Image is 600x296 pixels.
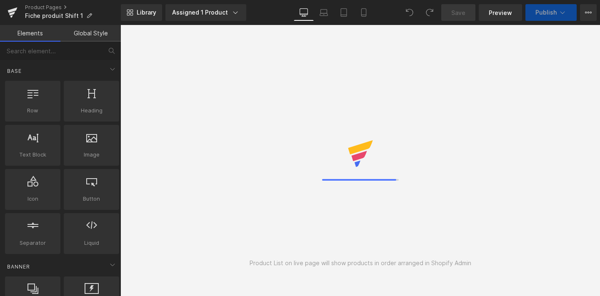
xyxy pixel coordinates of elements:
[7,239,58,247] span: Separator
[294,4,314,21] a: Desktop
[535,9,557,16] span: Publish
[7,106,58,115] span: Row
[66,194,117,203] span: Button
[421,4,438,21] button: Redo
[66,239,117,247] span: Liquid
[401,4,418,21] button: Undo
[60,25,121,42] a: Global Style
[7,150,58,159] span: Text Block
[25,4,121,11] a: Product Pages
[334,4,354,21] a: Tablet
[25,12,83,19] span: Fiche produit Shift 1
[489,8,512,17] span: Preview
[7,194,58,203] span: Icon
[580,4,597,21] button: More
[250,259,471,268] div: Product List on live page will show products in order arranged in Shopify Admin
[525,4,577,21] button: Publish
[314,4,334,21] a: Laptop
[354,4,374,21] a: Mobile
[479,4,522,21] a: Preview
[66,106,117,115] span: Heading
[6,67,22,75] span: Base
[137,9,156,16] span: Library
[6,263,31,271] span: Banner
[451,8,465,17] span: Save
[66,150,117,159] span: Image
[121,4,162,21] a: New Library
[172,8,240,17] div: Assigned 1 Product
